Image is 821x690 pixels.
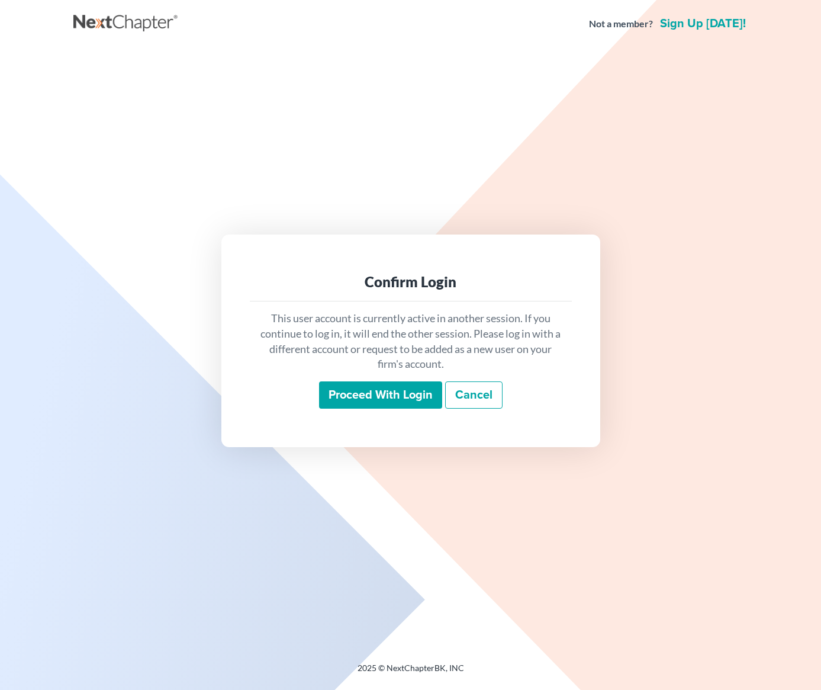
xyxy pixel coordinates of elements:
p: This user account is currently active in another session. If you continue to log in, it will end ... [259,311,562,372]
div: Confirm Login [259,272,562,291]
a: Cancel [445,381,503,409]
input: Proceed with login [319,381,442,409]
a: Sign up [DATE]! [658,18,748,30]
div: 2025 © NextChapterBK, INC [73,662,748,683]
strong: Not a member? [589,17,653,31]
